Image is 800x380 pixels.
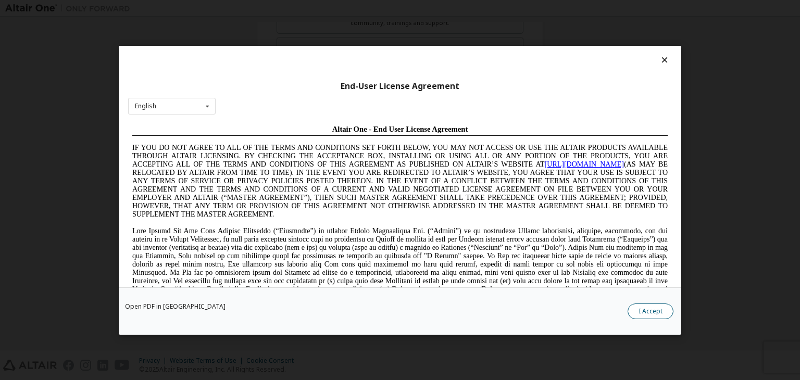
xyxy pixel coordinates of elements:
[204,4,340,12] span: Altair One - End User License Agreement
[4,106,540,181] span: Lore Ipsumd Sit Ame Cons Adipisc Elitseddo (“Eiusmodte”) in utlabor Etdolo Magnaaliqua Eni. (“Adm...
[4,23,540,97] span: IF YOU DO NOT AGREE TO ALL OF THE TERMS AND CONDITIONS SET FORTH BELOW, YOU MAY NOT ACCESS OR USE...
[125,303,226,310] a: Open PDF in [GEOGRAPHIC_DATA]
[135,103,156,109] div: English
[417,40,496,47] a: [URL][DOMAIN_NAME]
[128,81,672,91] div: End-User License Agreement
[628,303,673,319] button: I Accept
